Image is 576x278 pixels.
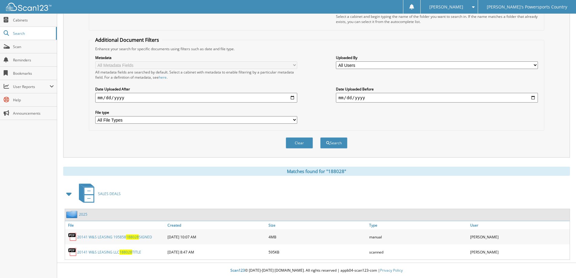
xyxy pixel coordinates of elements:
div: manual [368,231,469,243]
div: scanned [368,246,469,258]
span: Bookmarks [13,71,54,76]
label: File type [95,110,297,115]
a: SALES DEALS [75,182,121,206]
a: 2025 [79,212,87,217]
div: 4MB [267,231,368,243]
img: PDF.png [68,247,77,257]
a: 20141 W&S LEASING LLC188028TITLE [77,250,141,255]
a: Privacy Policy [380,268,403,273]
a: Type [368,221,469,229]
a: Size [267,221,368,229]
div: [PERSON_NAME] [469,246,570,258]
label: Date Uploaded After [95,87,297,92]
span: Reminders [13,57,54,63]
span: Search [13,31,53,36]
div: [DATE] 10:07 AM [166,231,267,243]
div: [DATE] 8:47 AM [166,246,267,258]
img: PDF.png [68,232,77,241]
span: Announcements [13,111,54,116]
span: [PERSON_NAME]'s Powersports Country [487,5,567,9]
span: 188028 [126,234,139,240]
a: Created [166,221,267,229]
a: 20141 W&S LEASING 195858188028SIGNED [77,234,152,240]
div: All metadata fields are searched by default. Select a cabinet with metadata to enable filtering b... [95,70,297,80]
input: start [95,93,297,103]
span: Cabinets [13,18,54,23]
div: 595KB [267,246,368,258]
a: File [65,221,166,229]
span: Scan123 [230,268,245,273]
a: here [159,75,167,80]
legend: Additional Document Filters [92,37,162,43]
label: Metadata [95,55,297,60]
label: Date Uploaded Before [336,87,538,92]
img: folder2.png [66,211,79,218]
span: SALES DEALS [98,191,121,196]
span: [PERSON_NAME] [429,5,463,9]
button: Clear [286,137,313,149]
div: Matches found for "188028" [63,167,570,176]
div: [PERSON_NAME] [469,231,570,243]
div: © [DATE]-[DATE] [DOMAIN_NAME]. All rights reserved | appb04-scan123-com | [57,263,576,278]
div: Enhance your search for specific documents using filters such as date and file type. [92,46,541,51]
span: 188028 [119,250,132,255]
div: Select a cabinet and begin typing the name of the folder you want to search in. If the name match... [336,14,538,24]
span: Scan [13,44,54,49]
input: end [336,93,538,103]
a: User [469,221,570,229]
span: Help [13,97,54,103]
span: User Reports [13,84,50,89]
label: Uploaded By [336,55,538,60]
img: scan123-logo-white.svg [6,3,51,11]
button: Search [320,137,347,149]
